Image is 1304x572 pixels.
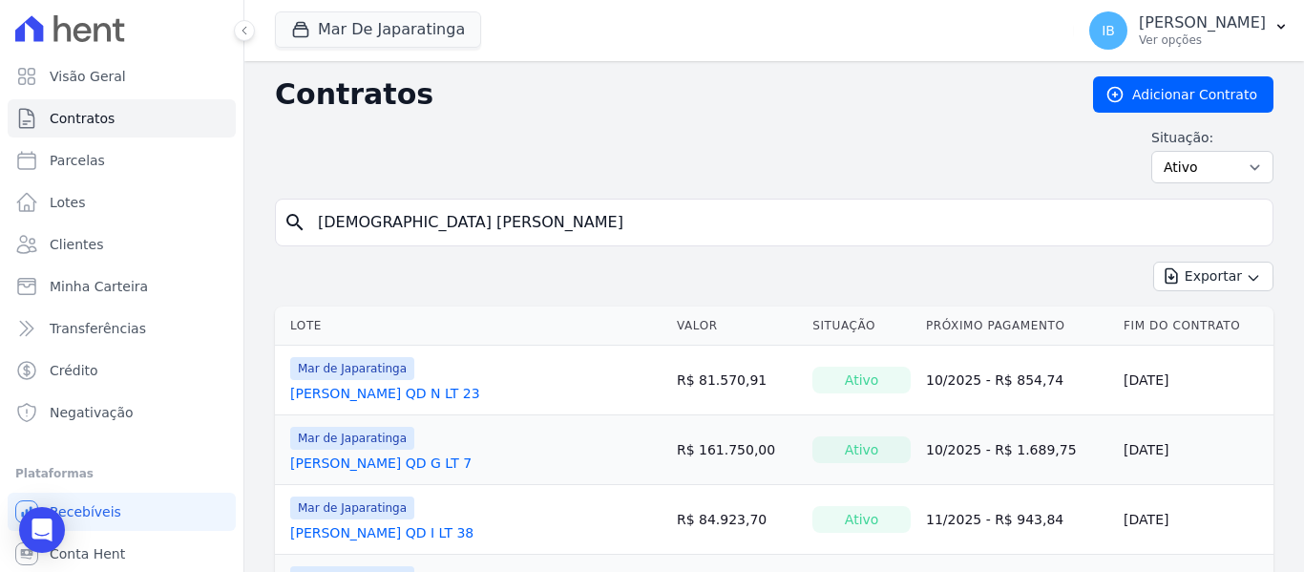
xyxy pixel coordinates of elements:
a: Contratos [8,99,236,138]
th: Fim do Contrato [1116,307,1273,346]
i: search [284,211,306,234]
a: Recebíveis [8,493,236,531]
span: Lotes [50,193,86,212]
h2: Contratos [275,77,1062,112]
span: Parcelas [50,151,105,170]
a: Transferências [8,309,236,348]
div: Ativo [812,367,911,393]
a: [PERSON_NAME] QD N LT 23 [290,384,480,403]
td: [DATE] [1116,346,1273,415]
span: Recebíveis [50,502,121,521]
td: R$ 84.923,70 [669,485,805,555]
span: Crédito [50,361,98,380]
div: Plataformas [15,462,228,485]
td: [DATE] [1116,415,1273,485]
th: Situação [805,307,918,346]
a: Clientes [8,225,236,264]
span: Visão Geral [50,67,126,86]
a: Visão Geral [8,57,236,95]
button: Exportar [1153,262,1273,291]
a: Adicionar Contrato [1093,76,1273,113]
a: [PERSON_NAME] QD I LT 38 [290,523,473,542]
a: Minha Carteira [8,267,236,306]
p: Ver opções [1139,32,1266,48]
button: Mar De Japaratinga [275,11,481,48]
span: IB [1102,24,1115,37]
span: Negativação [50,403,134,422]
span: Mar de Japaratinga [290,497,414,519]
span: Mar de Japaratinga [290,427,414,450]
label: Situação: [1151,128,1273,147]
a: 10/2025 - R$ 1.689,75 [926,442,1077,457]
p: [PERSON_NAME] [1139,13,1266,32]
div: Ativo [812,436,911,463]
span: Minha Carteira [50,277,148,296]
a: Crédito [8,351,236,390]
button: IB [PERSON_NAME] Ver opções [1074,4,1304,57]
div: Open Intercom Messenger [19,507,65,553]
span: Mar de Japaratinga [290,357,414,380]
a: Negativação [8,393,236,432]
th: Próximo Pagamento [918,307,1116,346]
a: Parcelas [8,141,236,180]
td: [DATE] [1116,485,1273,555]
span: Contratos [50,109,115,128]
a: [PERSON_NAME] QD G LT 7 [290,454,472,473]
span: Transferências [50,319,146,338]
div: Ativo [812,506,911,533]
span: Clientes [50,235,103,254]
a: Lotes [8,183,236,222]
span: Conta Hent [50,544,125,563]
input: Buscar por nome do lote [306,203,1265,242]
th: Lote [275,307,669,346]
td: R$ 81.570,91 [669,346,805,415]
td: R$ 161.750,00 [669,415,805,485]
a: 10/2025 - R$ 854,74 [926,372,1063,388]
a: 11/2025 - R$ 943,84 [926,512,1063,527]
th: Valor [669,307,805,346]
